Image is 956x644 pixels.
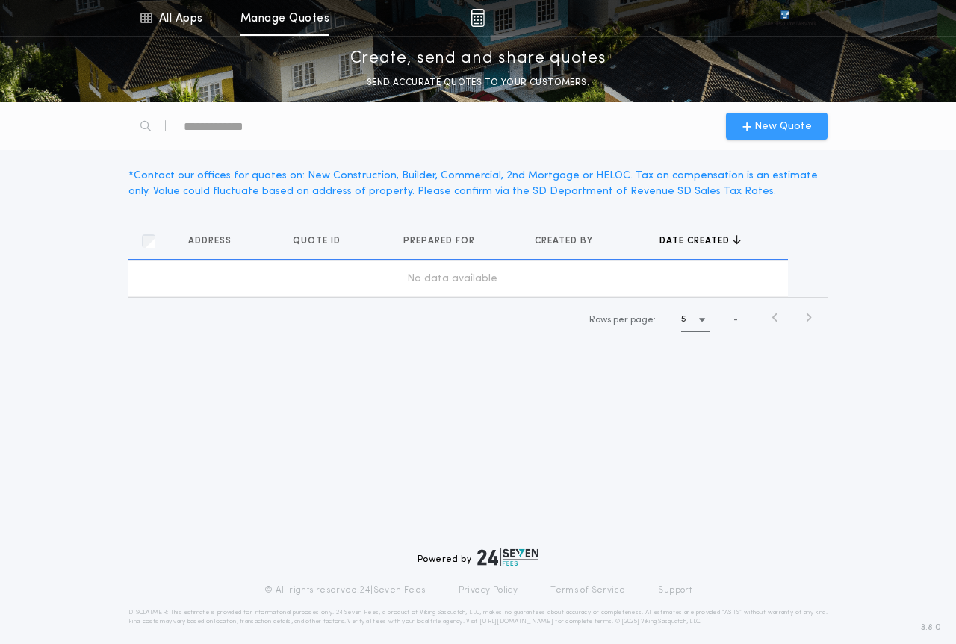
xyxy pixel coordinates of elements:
span: New Quote [754,119,812,134]
a: Terms of Service [550,584,625,596]
span: Rows per page: [589,316,656,325]
p: © All rights reserved. 24|Seven Fees [264,584,426,596]
a: [URL][DOMAIN_NAME] [479,619,553,625]
span: - [733,313,738,327]
button: Date created [659,234,741,248]
a: Support [658,584,692,596]
div: Powered by [418,548,538,566]
button: 5 [681,308,710,332]
div: No data available [134,272,770,287]
img: logo [477,548,538,566]
button: New Quote [726,113,828,140]
p: Create, send and share quotes [350,47,606,71]
button: Address [188,234,243,248]
div: * Contact our offices for quotes on: New Construction, Builder, Commercial, 2nd Mortgage or HELOC... [128,168,828,199]
button: Quote ID [293,234,352,248]
span: Quote ID [293,235,344,247]
span: Address [188,235,235,247]
span: Created by [535,235,596,247]
img: img [471,9,485,27]
img: vs-icon [754,10,816,25]
span: Date created [659,235,733,247]
span: 3.8.0 [921,621,941,634]
p: DISCLAIMER: This estimate is provided for informational purposes only. 24|Seven Fees, a product o... [128,608,828,626]
span: Prepared for [403,235,478,247]
p: SEND ACCURATE QUOTES TO YOUR CUSTOMERS. [367,75,589,90]
h1: 5 [681,312,686,327]
a: Privacy Policy [459,584,518,596]
button: Created by [535,234,604,248]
